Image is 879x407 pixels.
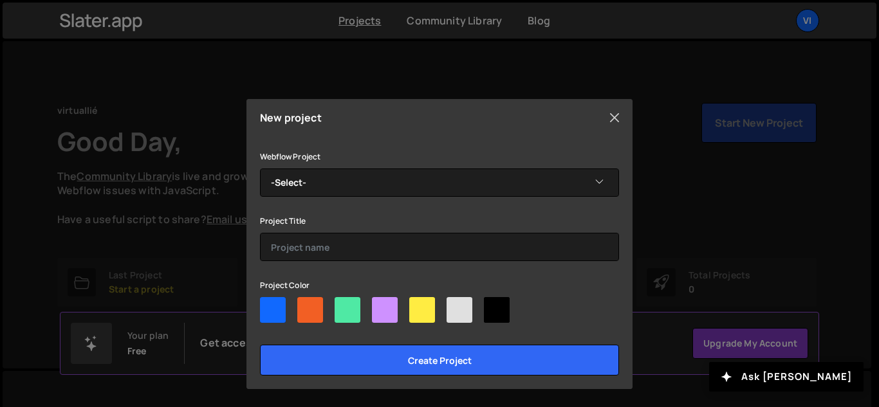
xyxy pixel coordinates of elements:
[260,233,619,261] input: Project name
[260,279,310,292] label: Project Color
[605,108,624,127] button: Close
[260,345,619,375] input: Create project
[260,215,306,228] label: Project Title
[260,150,320,163] label: Webflow Project
[709,362,864,392] button: Ask [PERSON_NAME]
[260,113,322,123] h5: New project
